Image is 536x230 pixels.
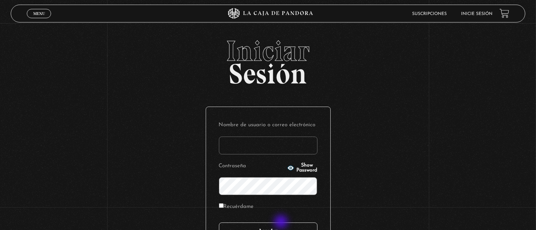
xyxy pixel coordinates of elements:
[219,201,254,213] label: Recuérdame
[11,37,525,82] h2: Sesión
[31,17,47,22] span: Cerrar
[287,163,317,173] button: Show Password
[500,9,509,18] a: View your shopping cart
[219,203,224,208] input: Recuérdame
[11,37,525,65] span: Iniciar
[412,12,447,16] a: Suscripciones
[296,163,317,173] span: Show Password
[219,161,285,172] label: Contraseña
[219,120,317,131] label: Nombre de usuario o correo electrónico
[461,12,492,16] a: Inicie sesión
[33,11,45,16] span: Menu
